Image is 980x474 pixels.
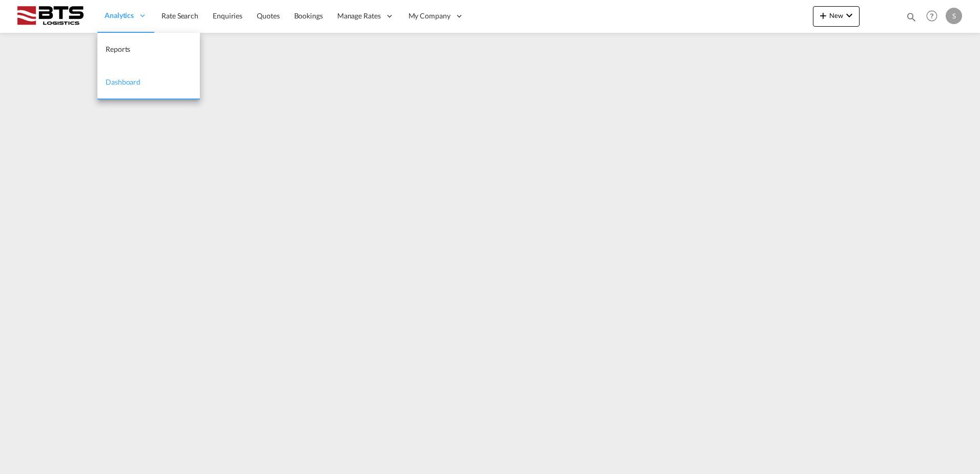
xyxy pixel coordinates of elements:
span: Reports [106,45,130,53]
md-icon: icon-plus 400-fg [817,9,829,22]
span: Enquiries [213,11,242,20]
md-icon: icon-chevron-down [843,9,855,22]
div: S [946,8,962,24]
a: Dashboard [97,66,200,100]
img: cdcc71d0be7811ed9adfbf939d2aa0e8.png [15,5,85,28]
span: Bookings [294,11,323,20]
div: icon-magnify [906,11,917,27]
span: My Company [409,11,451,21]
span: Rate Search [161,11,198,20]
button: icon-plus 400-fgNewicon-chevron-down [813,6,860,27]
md-icon: icon-magnify [906,11,917,23]
div: Help [923,7,946,26]
a: Reports [97,33,200,66]
span: Dashboard [106,77,140,86]
span: New [817,11,855,19]
span: Analytics [105,10,134,21]
span: Manage Rates [337,11,381,21]
span: Quotes [257,11,279,20]
span: Help [923,7,941,25]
